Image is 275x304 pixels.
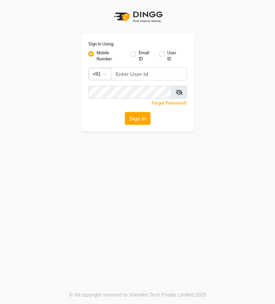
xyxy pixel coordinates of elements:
[97,50,125,62] label: Mobile Number
[167,50,181,62] label: User ID
[139,50,154,62] label: Email ID
[88,41,114,47] label: Sign In Using:
[152,100,187,106] a: Forgot Password?
[111,68,187,80] input: Username
[125,112,151,125] button: Sign In
[110,7,165,27] img: logo1.svg
[88,86,172,99] input: Username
